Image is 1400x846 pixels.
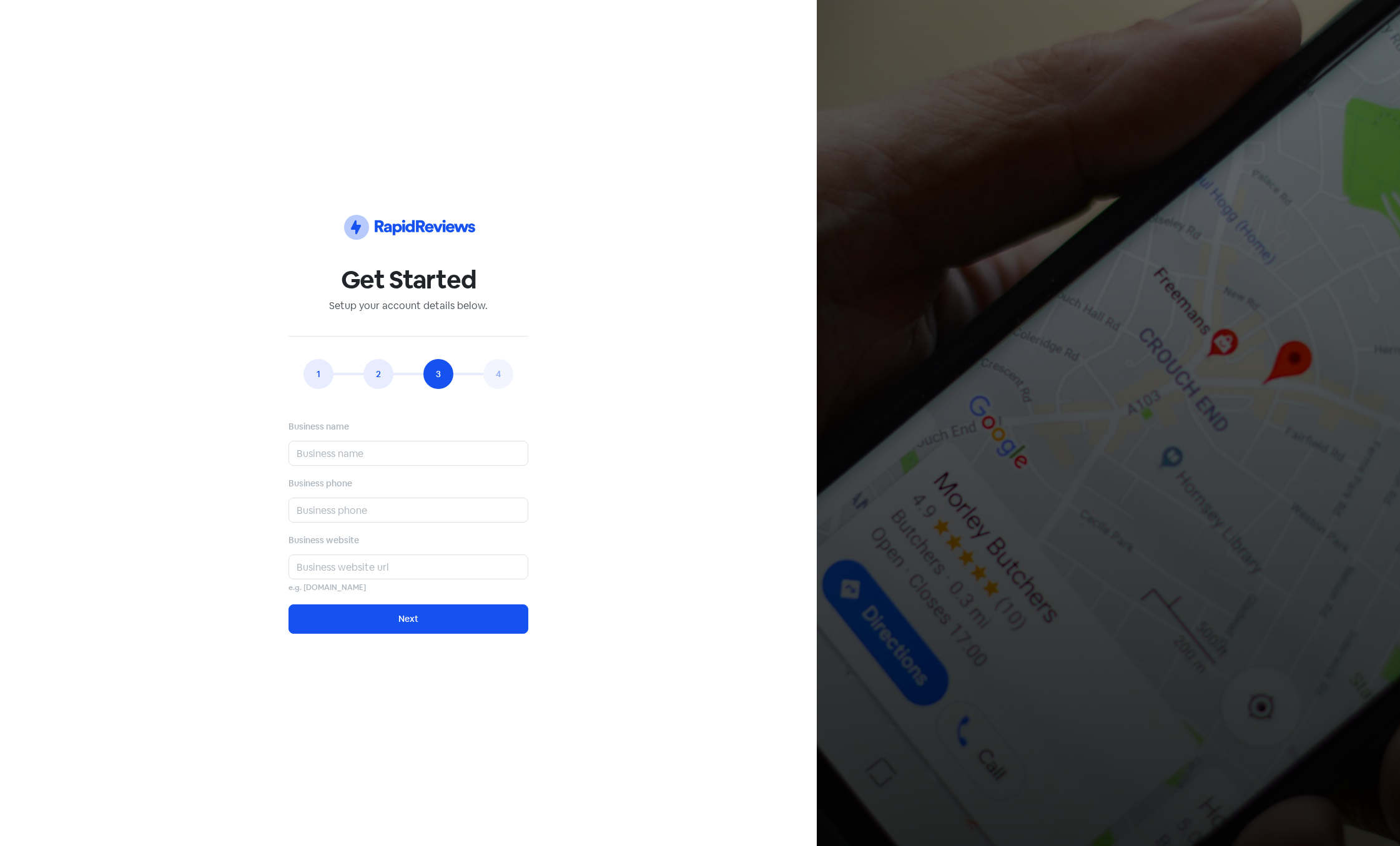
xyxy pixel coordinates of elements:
small: e.g. [DOMAIN_NAME] [288,582,366,594]
span: Setup your account details below. [329,299,488,312]
label: Business phone [288,477,352,490]
input: Business phone [288,498,528,523]
button: Next [288,604,528,634]
input: Business website url [288,554,528,579]
a: 1 [303,359,333,389]
input: Business name [288,441,528,466]
h1: Get Started [288,265,528,295]
a: 3 [423,359,453,389]
a: 4 [483,359,513,389]
label: Business website [288,534,359,547]
a: 2 [363,359,393,389]
label: Business name [288,420,349,433]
